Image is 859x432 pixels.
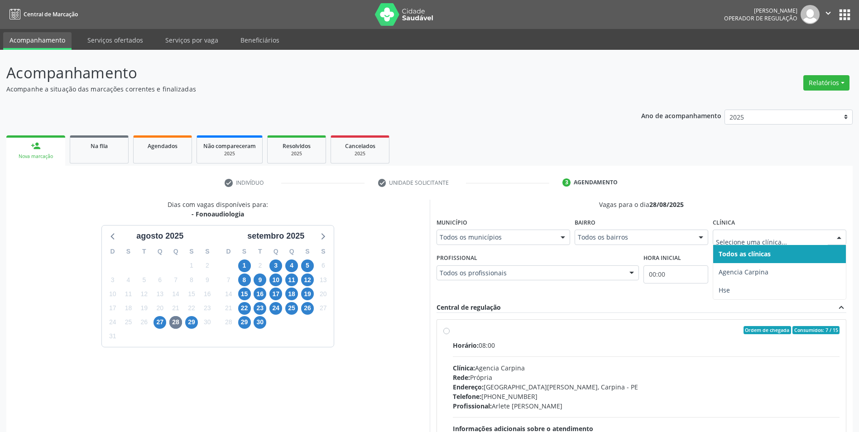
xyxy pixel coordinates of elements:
[453,401,840,411] div: Arlete [PERSON_NAME]
[169,288,182,300] span: quinta-feira, 14 de agosto de 2025
[120,245,136,259] div: S
[238,302,251,315] span: segunda-feira, 22 de setembro de 2025
[453,383,484,391] span: Endereço:
[453,363,840,373] div: Agencia Carpina
[154,288,166,300] span: quarta-feira, 13 de agosto de 2025
[6,7,78,22] a: Central de Marcação
[285,288,298,300] span: quinta-feira, 18 de setembro de 2025
[201,259,214,272] span: sábado, 2 de agosto de 2025
[713,216,735,230] label: Clínica
[268,245,284,259] div: Q
[269,274,282,286] span: quarta-feira, 10 de setembro de 2025
[724,7,797,14] div: [PERSON_NAME]
[148,142,178,150] span: Agendados
[169,274,182,286] span: quinta-feira, 7 de agosto de 2025
[168,245,184,259] div: Q
[437,251,477,265] label: Profissional
[106,330,119,343] span: domingo, 31 de agosto de 2025
[154,274,166,286] span: quarta-feira, 6 de agosto de 2025
[315,245,331,259] div: S
[719,250,771,258] span: Todos as clínicas
[122,288,135,300] span: segunda-feira, 11 de agosto de 2025
[440,269,621,278] span: Todos os profissionais
[3,32,72,50] a: Acompanhamento
[453,341,479,350] span: Horário:
[222,274,235,286] span: domingo, 7 de setembro de 2025
[168,209,268,219] div: - Fonoaudiologia
[578,233,690,242] span: Todos os bairros
[106,288,119,300] span: domingo, 10 de agosto de 2025
[152,245,168,259] div: Q
[6,84,599,94] p: Acompanhe a situação das marcações correntes e finalizadas
[81,32,149,48] a: Serviços ofertados
[269,259,282,272] span: quarta-feira, 3 de setembro de 2025
[169,316,182,329] span: quinta-feira, 28 de agosto de 2025
[837,7,853,23] button: apps
[285,302,298,315] span: quinta-feira, 25 de setembro de 2025
[254,259,266,272] span: terça-feira, 2 de setembro de 2025
[274,150,319,157] div: 2025
[13,153,59,160] div: Nova marcação
[317,259,330,272] span: sábado, 6 de setembro de 2025
[301,288,314,300] span: sexta-feira, 19 de setembro de 2025
[836,302,846,312] i: expand_less
[254,274,266,286] span: terça-feira, 9 de setembro de 2025
[185,288,198,300] span: sexta-feira, 15 de agosto de 2025
[154,302,166,315] span: quarta-feira, 20 de agosto de 2025
[254,288,266,300] span: terça-feira, 16 de setembro de 2025
[301,259,314,272] span: sexta-feira, 5 de setembro de 2025
[201,288,214,300] span: sábado, 16 de agosto de 2025
[136,245,152,259] div: T
[283,142,311,150] span: Resolvidos
[453,364,475,372] span: Clínica:
[222,288,235,300] span: domingo, 14 de setembro de 2025
[301,274,314,286] span: sexta-feira, 12 de setembro de 2025
[201,316,214,329] span: sábado, 30 de agosto de 2025
[285,259,298,272] span: quinta-feira, 4 de setembro de 2025
[453,373,470,382] span: Rede:
[185,302,198,315] span: sexta-feira, 22 de agosto de 2025
[106,316,119,329] span: domingo, 24 de agosto de 2025
[643,265,708,283] input: Selecione o horário
[185,316,198,329] span: sexta-feira, 29 de agosto de 2025
[649,200,684,209] span: 28/08/2025
[453,392,481,401] span: Telefone:
[185,274,198,286] span: sexta-feira, 8 de agosto de 2025
[184,245,200,259] div: S
[453,341,840,350] div: 08:00
[234,32,286,48] a: Beneficiários
[222,302,235,315] span: domingo, 21 de setembro de 2025
[574,178,618,187] div: Agendamento
[437,216,467,230] label: Município
[238,316,251,329] span: segunda-feira, 29 de setembro de 2025
[185,259,198,272] span: sexta-feira, 1 de agosto de 2025
[138,316,150,329] span: terça-feira, 26 de agosto de 2025
[317,302,330,315] span: sábado, 27 de setembro de 2025
[803,75,849,91] button: Relatórios
[168,200,268,219] div: Dias com vagas disponíveis para:
[159,32,225,48] a: Serviços por vaga
[133,230,187,242] div: agosto 2025
[437,302,501,312] div: Central de regulação
[169,302,182,315] span: quinta-feira, 21 de agosto de 2025
[562,178,571,187] div: 3
[453,392,840,401] div: [PHONE_NUMBER]
[138,288,150,300] span: terça-feira, 12 de agosto de 2025
[440,233,552,242] span: Todos os municípios
[122,274,135,286] span: segunda-feira, 4 de agosto de 2025
[453,373,840,382] div: Própria
[236,245,252,259] div: S
[716,233,828,251] input: Selecione uma clínica...
[269,302,282,315] span: quarta-feira, 24 de setembro de 2025
[122,316,135,329] span: segunda-feira, 25 de agosto de 2025
[244,230,308,242] div: setembro 2025
[238,274,251,286] span: segunda-feira, 8 de setembro de 2025
[724,14,797,22] span: Operador de regulação
[285,274,298,286] span: quinta-feira, 11 de setembro de 2025
[317,288,330,300] span: sábado, 20 de setembro de 2025
[345,142,375,150] span: Cancelados
[201,302,214,315] span: sábado, 23 de agosto de 2025
[719,286,730,294] span: Hse
[6,62,599,84] p: Acompanhamento
[301,302,314,315] span: sexta-feira, 26 de setembro de 2025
